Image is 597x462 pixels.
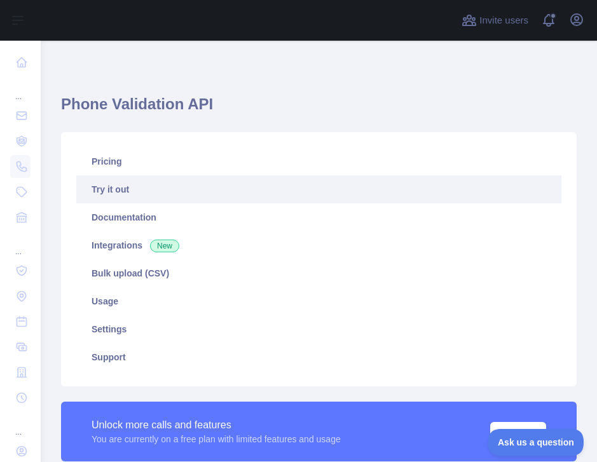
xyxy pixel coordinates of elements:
div: Unlock more calls and features [92,418,341,433]
a: Try it out [76,175,561,203]
a: Usage [76,287,561,315]
div: You are currently on a free plan with limited features and usage [92,433,341,445]
a: Pricing [76,147,561,175]
iframe: Toggle Customer Support [488,429,584,456]
a: Documentation [76,203,561,231]
div: ... [10,231,31,257]
span: New [150,240,179,252]
div: ... [10,76,31,102]
a: Settings [76,315,561,343]
a: Support [76,343,561,371]
h1: Phone Validation API [61,94,577,125]
button: Invite users [459,10,531,31]
div: ... [10,412,31,437]
a: Bulk upload (CSV) [76,259,561,287]
a: Integrations New [76,231,561,259]
button: Upgrade [490,422,546,446]
span: Invite users [479,13,528,28]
